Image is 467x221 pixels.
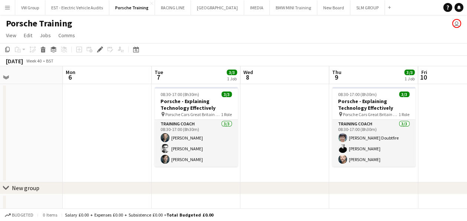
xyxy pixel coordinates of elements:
[421,69,427,76] span: Fri
[332,69,341,76] span: Thu
[155,0,191,15] button: RACING LINE
[155,69,163,76] span: Tue
[331,73,341,81] span: 9
[21,31,35,40] a: Edit
[191,0,244,15] button: [GEOGRAPHIC_DATA]
[332,120,415,167] app-card-role: Training Coach3/308:30-17:00 (8h30m)[PERSON_NAME] Doubtfire[PERSON_NAME][PERSON_NAME]
[332,87,415,167] app-job-card: 08:30-17:00 (8h30m)3/3Porsche - Explaining Technology Effectively Porsche Cars Great Britain Ltd....
[40,32,51,39] span: Jobs
[270,0,317,15] button: BMW MINI Training
[46,58,53,64] div: BST
[227,76,237,81] div: 1 Job
[12,184,39,192] div: New group
[4,211,35,219] button: Budgeted
[405,76,414,81] div: 1 Job
[153,73,163,81] span: 7
[399,112,409,117] span: 1 Role
[244,0,270,15] button: IMEDIA
[242,73,253,81] span: 8
[166,212,213,218] span: Total Budgeted £0.00
[332,98,415,111] h3: Porsche - Explaining Technology Effectively
[65,73,75,81] span: 6
[404,70,415,75] span: 3/3
[452,19,461,28] app-user-avatar: Lisa Fretwell
[350,0,385,15] button: SLM GROUP
[221,112,232,117] span: 1 Role
[37,31,54,40] a: Jobs
[58,32,75,39] span: Comms
[15,0,45,15] button: VW Group
[343,112,399,117] span: Porsche Cars Great Britain Ltd. [STREET_ADDRESS]
[3,31,19,40] a: View
[6,18,72,29] h1: Porsche Training
[243,69,253,76] span: Wed
[155,87,238,167] app-job-card: 08:30-17:00 (8h30m)3/3Porsche - Explaining Technology Effectively Porsche Cars Great Britain Ltd....
[399,92,409,97] span: 3/3
[227,70,237,75] span: 3/3
[109,0,155,15] button: Porsche Training
[12,212,33,218] span: Budgeted
[65,212,213,218] div: Salary £0.00 + Expenses £0.00 + Subsistence £0.00 =
[221,92,232,97] span: 3/3
[317,0,350,15] button: New Board
[338,92,377,97] span: 08:30-17:00 (8h30m)
[41,212,59,218] span: 0 items
[45,0,109,15] button: EST - Electric Vehicle Audits
[24,32,32,39] span: Edit
[6,57,23,65] div: [DATE]
[6,32,16,39] span: View
[160,92,199,97] span: 08:30-17:00 (8h30m)
[165,112,221,117] span: Porsche Cars Great Britain Ltd. [STREET_ADDRESS]
[25,58,43,64] span: Week 40
[55,31,78,40] a: Comms
[155,120,238,167] app-card-role: Training Coach3/308:30-17:00 (8h30m)[PERSON_NAME][PERSON_NAME][PERSON_NAME]
[66,69,75,76] span: Mon
[420,73,427,81] span: 10
[155,98,238,111] h3: Porsche - Explaining Technology Effectively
